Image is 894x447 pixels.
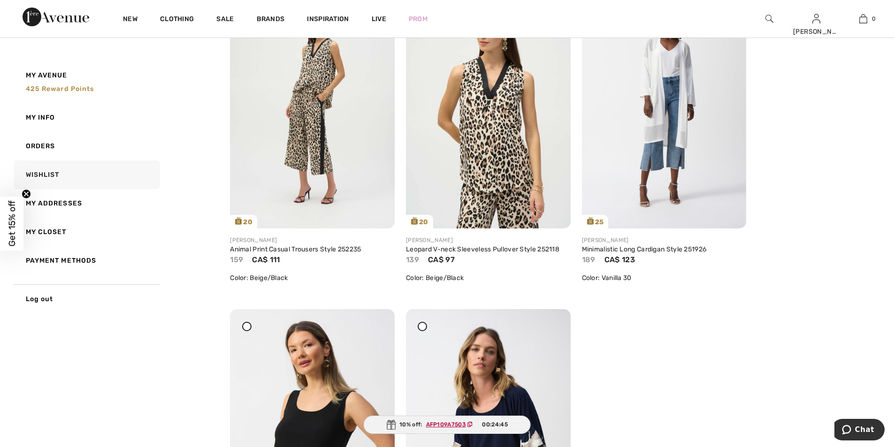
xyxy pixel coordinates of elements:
img: 1ère Avenue [23,8,89,26]
img: Gift.svg [386,420,396,430]
div: [PERSON_NAME] [406,236,571,244]
a: Sign In [812,14,820,23]
a: Orders [12,132,160,160]
div: Color: Beige/Black [406,273,571,283]
ins: AFP109A7503 [426,421,466,428]
span: CA$ 123 [604,255,635,264]
span: Inspiration [307,15,349,25]
a: Clothing [160,15,194,25]
a: My Addresses [12,189,160,218]
a: New [123,15,138,25]
a: Log out [12,284,160,313]
div: Color: Beige/Black [230,273,395,283]
a: Minimalistic Long Cardigan Style 251926 [582,245,707,253]
div: [PERSON_NAME] [582,236,747,244]
span: 425 Reward points [26,85,94,93]
iframe: Opens a widget where you can chat to one of our agents [834,419,885,442]
a: Leopard V-neck Sleeveless Pullover Style 252118 [406,245,559,253]
a: My Info [12,103,160,132]
a: 0 [840,13,886,24]
a: Animal Print Casual Trousers Style 252235 [230,245,361,253]
img: My Info [812,13,820,24]
div: [PERSON_NAME] [793,27,839,37]
a: Sale [216,15,234,25]
div: 10% off: [363,416,531,434]
span: My Avenue [26,70,68,80]
a: Brands [257,15,285,25]
a: Wishlist [12,160,160,189]
div: Color: Vanilla 30 [582,273,747,283]
span: 189 [582,255,596,264]
img: search the website [765,13,773,24]
img: My Bag [859,13,867,24]
span: CA$ 111 [252,255,280,264]
span: CA$ 97 [428,255,455,264]
button: Close teaser [22,189,31,198]
span: 159 [230,255,243,264]
span: 00:24:45 [482,420,507,429]
span: Get 15% off [7,201,17,247]
a: Prom [409,14,428,24]
span: 139 [406,255,419,264]
a: Live [372,14,386,24]
a: My Closet [12,218,160,246]
div: [PERSON_NAME] [230,236,395,244]
a: Payment Methods [12,246,160,275]
span: 0 [872,15,876,23]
